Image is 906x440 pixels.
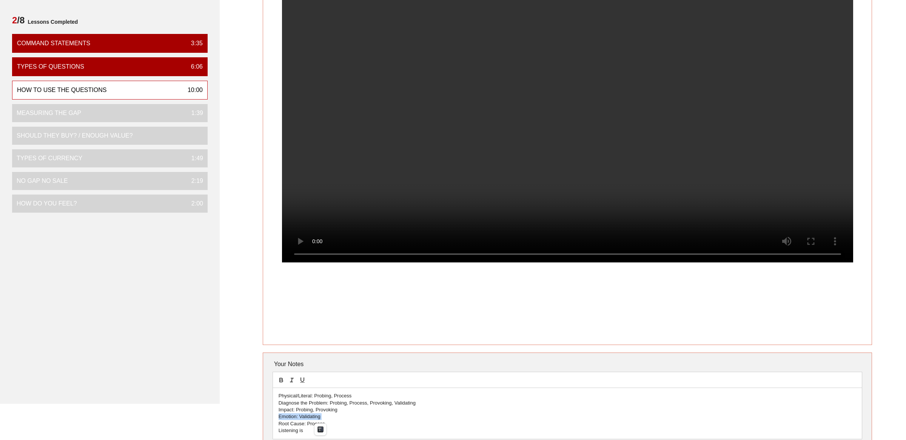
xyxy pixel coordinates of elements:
[279,400,857,406] p: Diagnose the Problem: Probing, Process, Provoking, Validating
[279,427,857,434] p: Listening is
[12,15,17,25] span: 2
[17,62,84,71] div: Types of Questions
[12,14,25,29] span: /8
[185,154,203,163] div: 1:49
[25,14,78,29] span: Lessons Completed
[17,109,81,118] div: Measuring the Gap
[185,109,203,118] div: 1:39
[17,39,90,48] div: Command Statements
[279,413,857,420] p: Emotion: Validating
[185,199,203,208] div: 2:00
[17,199,77,208] div: How Do You Feel?
[185,62,203,71] div: 6:06
[17,176,68,186] div: No Gap No Sale
[279,420,857,427] p: Root Cause: Process
[17,154,82,163] div: Types of Currency
[17,86,106,95] div: How to Use the Questions
[185,176,203,186] div: 2:19
[182,86,203,95] div: 10:00
[279,392,857,399] p: Physical/Literal: Probing, Process
[273,357,863,372] div: Your Notes
[17,131,133,140] div: Should They Buy? / enough value?
[185,39,203,48] div: 3:35
[279,406,857,413] p: Impact: Probing, Provoking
